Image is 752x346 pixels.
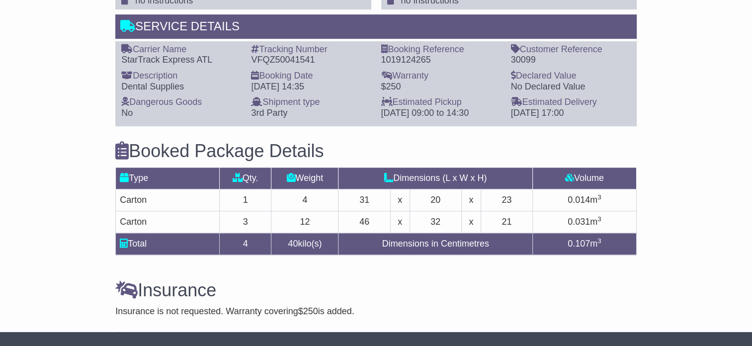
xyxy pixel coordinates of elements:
[251,97,371,108] div: Shipment type
[271,189,338,211] td: 4
[219,168,271,189] td: Qty.
[115,280,637,300] h3: Insurance
[511,55,631,66] div: 30099
[219,233,271,255] td: 4
[251,71,371,82] div: Booking Date
[533,233,637,255] td: m
[251,55,371,66] div: VFQZ50041541
[219,211,271,233] td: 3
[511,97,631,108] div: Estimated Delivery
[288,239,298,249] span: 40
[251,108,287,118] span: 3rd Party
[116,189,220,211] td: Carton
[381,71,501,82] div: Warranty
[121,82,241,92] div: Dental Supplies
[115,14,637,41] div: Service Details
[381,82,501,92] div: $250
[115,306,637,317] div: Insurance is not requested. Warranty covering is added.
[410,211,461,233] td: 32
[390,211,410,233] td: x
[461,211,481,233] td: x
[568,195,590,205] span: 0.014
[533,211,637,233] td: m
[568,239,590,249] span: 0.107
[481,211,532,233] td: 21
[533,189,637,211] td: m
[121,44,241,55] div: Carrier Name
[481,189,532,211] td: 23
[115,141,637,161] h3: Booked Package Details
[568,217,590,227] span: 0.031
[298,306,318,316] span: $250
[597,193,601,201] sup: 3
[219,189,271,211] td: 1
[338,211,390,233] td: 46
[511,82,631,92] div: No Declared Value
[511,71,631,82] div: Declared Value
[533,168,637,189] td: Volume
[338,189,390,211] td: 31
[251,82,371,92] div: [DATE] 14:35
[461,189,481,211] td: x
[271,168,338,189] td: Weight
[338,168,533,189] td: Dimensions (L x W x H)
[116,168,220,189] td: Type
[390,189,410,211] td: x
[381,97,501,108] div: Estimated Pickup
[251,44,371,55] div: Tracking Number
[597,237,601,245] sup: 3
[511,44,631,55] div: Customer Reference
[597,215,601,223] sup: 3
[381,44,501,55] div: Booking Reference
[381,55,501,66] div: 1019124265
[121,108,133,118] span: No
[116,233,220,255] td: Total
[338,233,533,255] td: Dimensions in Centimetres
[121,55,241,66] div: StarTrack Express ATL
[271,233,338,255] td: kilo(s)
[121,71,241,82] div: Description
[121,97,241,108] div: Dangerous Goods
[410,189,461,211] td: 20
[511,108,631,119] div: [DATE] 17:00
[271,211,338,233] td: 12
[381,108,501,119] div: [DATE] 09:00 to 14:30
[116,211,220,233] td: Carton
